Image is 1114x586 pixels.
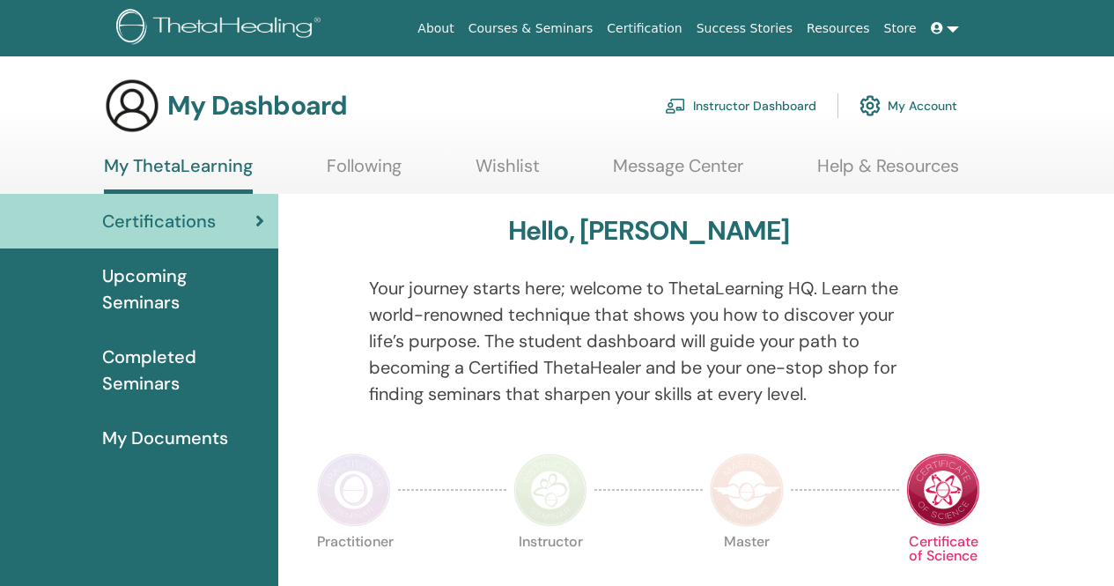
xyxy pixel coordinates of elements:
a: Certification [600,12,689,45]
a: Success Stories [690,12,800,45]
a: Instructor Dashboard [665,86,816,125]
img: chalkboard-teacher.svg [665,98,686,114]
a: Following [327,155,402,189]
span: Certifications [102,208,216,234]
h3: Hello, [PERSON_NAME] [508,215,790,247]
a: Courses & Seminars [461,12,601,45]
span: My Documents [102,425,228,451]
h3: My Dashboard [167,90,347,122]
img: Instructor [513,453,587,527]
a: My ThetaLearning [104,155,253,194]
a: Store [877,12,924,45]
img: Master [710,453,784,527]
span: Completed Seminars [102,344,264,397]
a: Wishlist [476,155,540,189]
img: generic-user-icon.jpg [104,78,160,134]
a: My Account [859,86,957,125]
p: Your journey starts here; welcome to ThetaLearning HQ. Learn the world-renowned technique that sh... [369,275,929,407]
a: Resources [800,12,877,45]
a: Message Center [613,155,743,189]
img: cog.svg [859,91,881,121]
img: logo.png [116,9,327,48]
img: Practitioner [317,453,391,527]
a: About [410,12,461,45]
span: Upcoming Seminars [102,263,264,315]
a: Help & Resources [817,155,959,189]
img: Certificate of Science [906,453,980,527]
